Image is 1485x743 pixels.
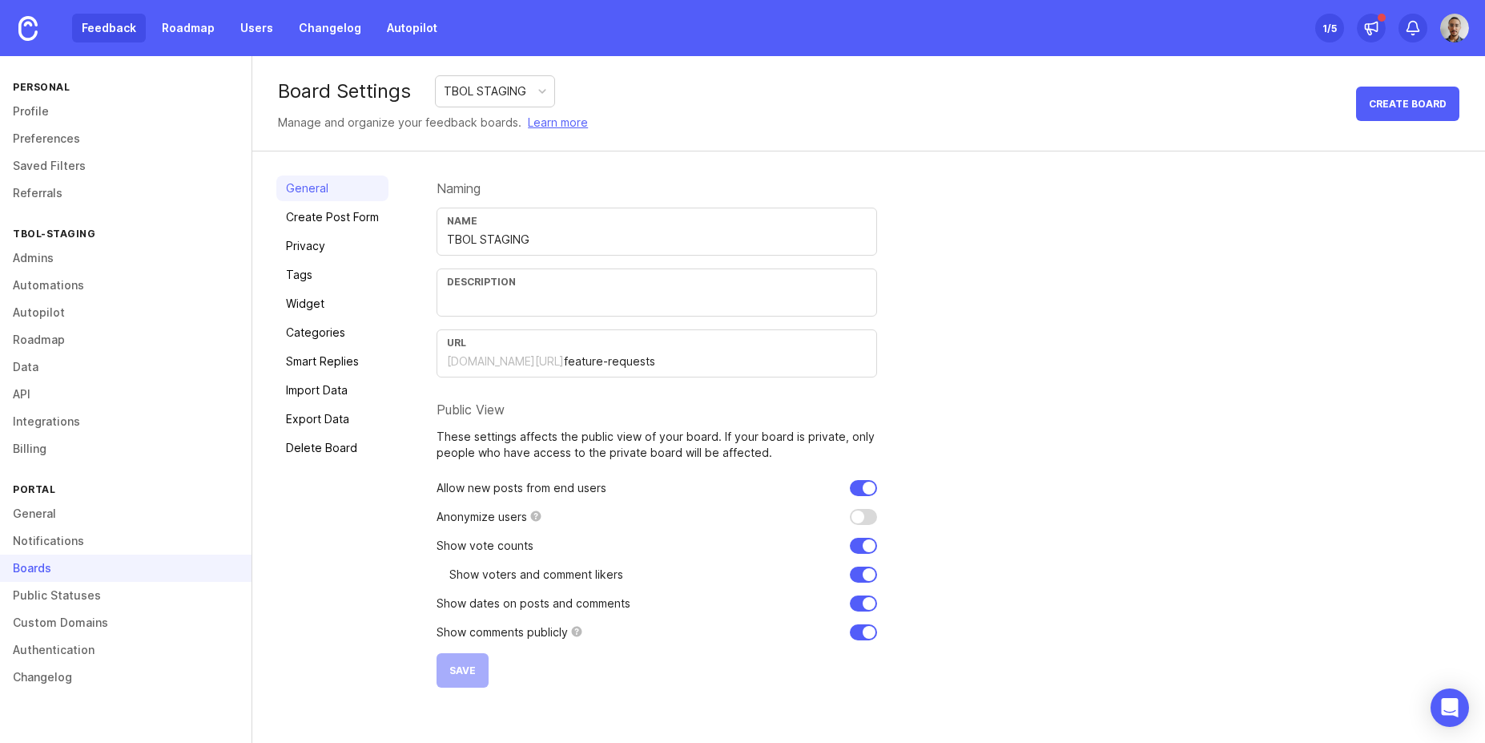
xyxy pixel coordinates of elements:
[437,538,533,554] p: Show vote counts
[276,233,388,259] a: Privacy
[437,596,630,612] p: Show dates on posts and comments
[437,403,877,416] div: Public View
[447,353,564,369] div: [DOMAIN_NAME][URL]
[278,114,588,131] div: Manage and organize your feedback boards.
[437,182,877,195] div: Naming
[447,337,867,349] div: URL
[1356,87,1459,121] button: Create Board
[289,14,371,42] a: Changelog
[276,378,388,403] a: Import Data
[1431,688,1469,727] div: Open Intercom Messenger
[231,14,283,42] a: Users
[276,291,388,317] a: Widget
[449,567,623,583] p: Show voters and comment likers
[72,14,146,42] a: Feedback
[437,480,606,496] p: Allow new posts from end users
[152,14,224,42] a: Roadmap
[18,16,38,41] img: Canny Home
[437,624,568,640] p: Show comments publicly
[447,276,867,288] div: Description
[447,215,867,227] div: Name
[276,349,388,374] a: Smart Replies
[444,83,526,100] div: TBOL STAGING
[276,204,388,230] a: Create Post Form
[1369,98,1447,110] span: Create Board
[276,320,388,345] a: Categories
[528,114,588,131] a: Learn more
[278,82,411,101] div: Board Settings
[437,429,877,461] p: These settings affects the public view of your board. If your board is private, only people who h...
[437,509,527,525] p: Anonymize users
[1315,14,1344,42] button: 1/5
[377,14,447,42] a: Autopilot
[276,176,388,201] a: General
[276,406,388,432] a: Export Data
[1440,14,1469,42] img: Joao Gilberto
[276,262,388,288] a: Tags
[276,435,388,461] a: Delete Board
[1322,17,1337,39] div: 1 /5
